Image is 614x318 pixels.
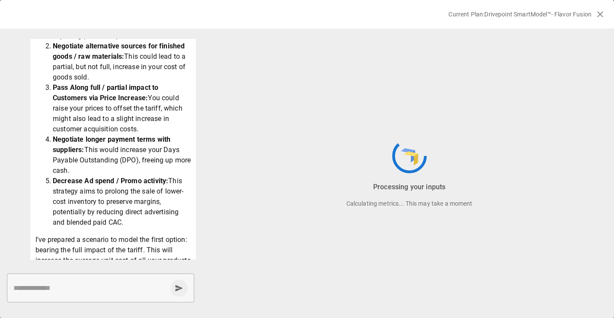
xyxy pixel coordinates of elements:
strong: Negotiate alternative sources for finished goods / raw materials: [53,42,186,60]
p: I've prepared a scenario to model the first option: bearing the full impact of the tariff. This w... [35,235,191,318]
strong: Pass Along full / partial impact to Customers via Price Increase: [53,83,160,102]
img: Drivepoint [401,148,418,165]
li: You could raise your prices to offset the tariff, which might also lead to a slight increase in c... [53,83,191,134]
p: Processing your inputs [373,182,445,192]
strong: Negotiate longer payment terms with suppliers: [53,135,172,154]
p: Current Plan: Drivepoint SmartModel™- Flavor Fusion [448,10,592,19]
li: This could lead to a partial, but not full, increase in your cost of goods sold. [53,41,191,83]
p: Calculating metrics... This may take a moment [205,199,614,208]
strong: Decrease Ad spend / Promo activity: [53,177,168,185]
li: This would increase your Days Payable Outstanding (DPO), freeing up more cash. [53,134,191,176]
li: This strategy aims to prolong the sale of lower-cost inventory to preserve margins, potentially b... [53,176,191,228]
